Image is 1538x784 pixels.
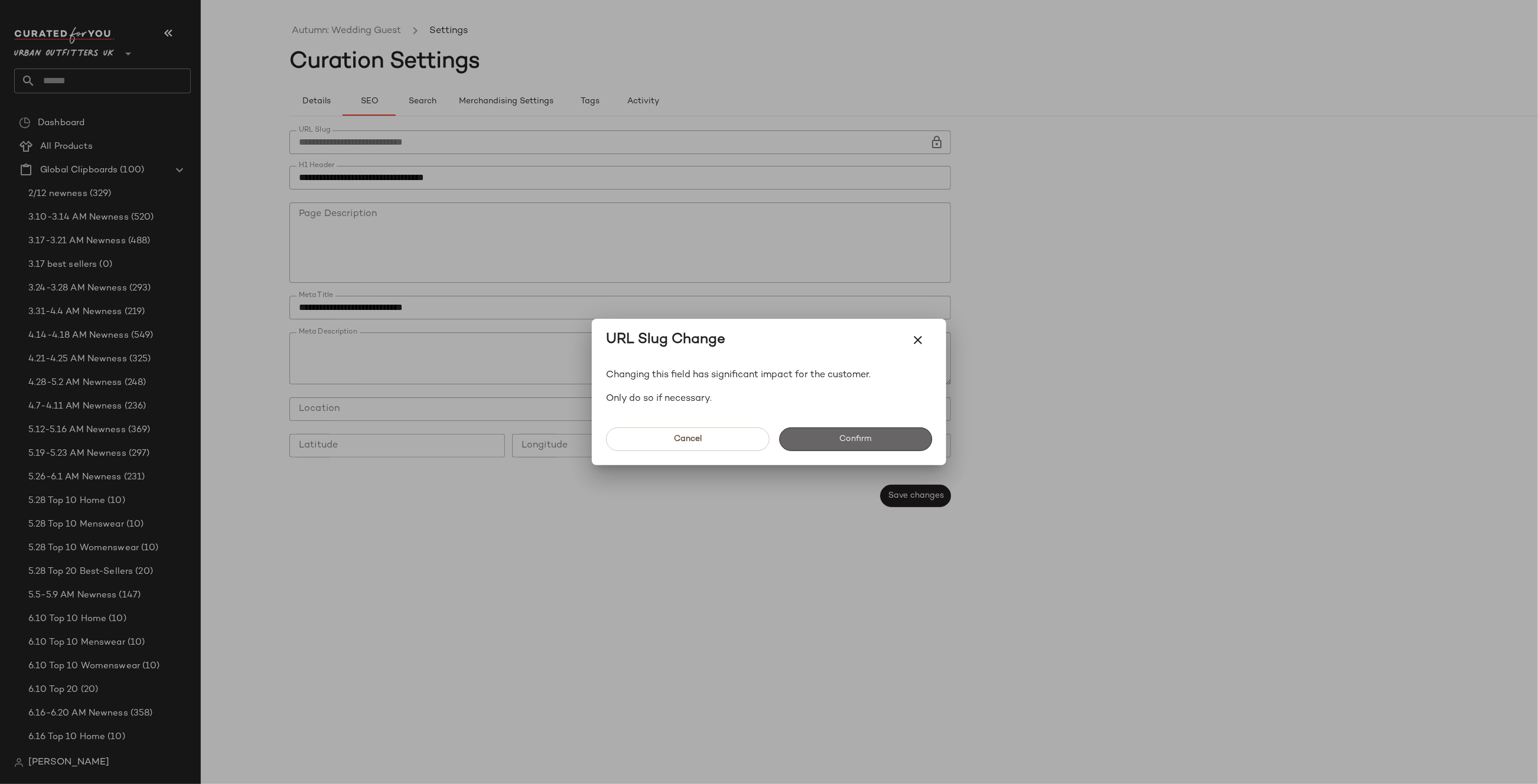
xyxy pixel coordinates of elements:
span: Changing this field has significant impact for the customer. [606,368,932,383]
button: Cancel [606,427,770,451]
div: URL Slug Change [606,331,725,349]
span: Cancel [673,435,702,444]
span: Only do so if necessary. [606,392,932,406]
span: Confirm [839,435,872,444]
button: Confirm [779,427,932,451]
